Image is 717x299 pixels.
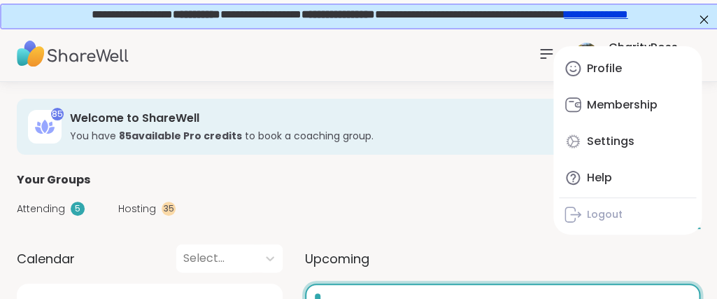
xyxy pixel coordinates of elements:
[575,43,597,65] img: CharityRoss
[559,52,696,85] a: Profile
[587,61,622,76] div: Profile
[587,134,634,149] div: Settings
[71,202,85,216] div: 5
[118,202,156,216] span: Hosting
[587,170,612,186] div: Help
[51,108,64,120] div: 85
[587,208,623,222] div: Logout
[608,40,677,55] div: CharityRoss
[559,201,696,229] a: Logout
[70,111,558,126] h3: Welcome to ShareWell
[70,129,558,143] h3: You have to book a coaching group.
[17,249,75,268] span: Calendar
[119,129,242,143] b: 85 available Pro credit s
[559,161,696,195] a: Help
[305,249,369,268] span: Upcoming
[559,125,696,158] a: Settings
[17,202,65,216] span: Attending
[17,172,90,188] span: Your Groups
[587,97,658,113] div: Membership
[17,29,129,78] img: ShareWell Nav Logo
[559,88,696,122] a: Membership
[162,202,176,216] div: 35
